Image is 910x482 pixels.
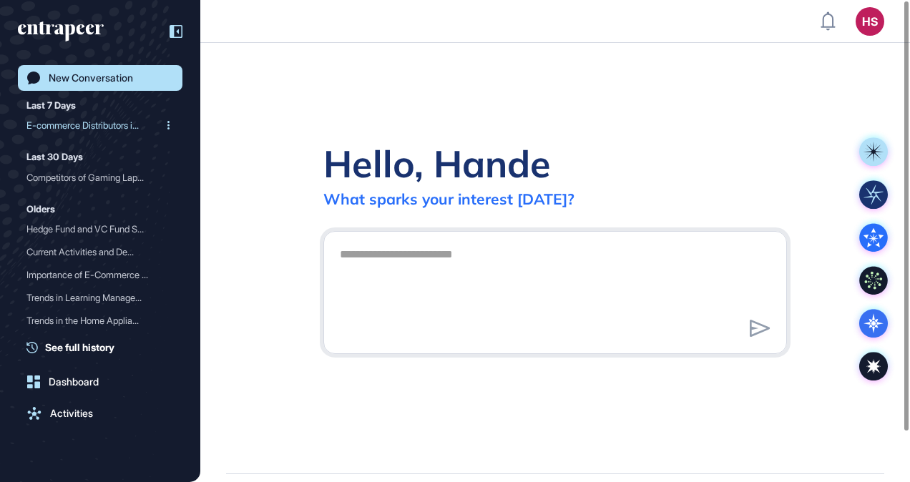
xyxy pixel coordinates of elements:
[26,217,162,240] div: Hedge Fund and VC Fund Se...
[26,340,182,355] a: See full history
[323,190,574,208] div: What sparks your interest [DATE]?
[18,400,182,426] a: Activities
[26,309,174,332] div: Trends in the Home Appliance Market in the GCC Region
[50,408,93,419] div: Activities
[26,240,174,263] div: Current Activities and Developments at Sandvik
[26,97,76,114] div: Last 7 Days
[18,369,182,395] a: Dashboard
[26,114,174,137] div: E-commerce Distributors in UAE, Saudi Arabia, Qatar, Kuwait, Oman, and Bahrain
[26,200,55,217] div: Olders
[26,217,174,240] div: Hedge Fund and VC Fund Setup: Regulatory, Licensing, and Jurisdictional Considerations for Hedef ...
[26,309,162,332] div: Trends in the Home Applia...
[49,376,99,388] div: Dashboard
[856,7,884,36] button: HS
[26,166,174,189] div: Competitors of Gaming Laptops in GCC
[26,263,162,286] div: Importance of E-Commerce ...
[26,263,174,286] div: Importance of E-Commerce in Saudi Arabia
[26,286,162,309] div: Trends in Learning Manage...
[26,166,162,189] div: Competitors of Gaming Lap...
[18,21,104,41] div: entrapeer-logo
[323,140,551,187] div: Hello, Hande
[45,340,114,355] span: See full history
[49,72,133,84] div: New Conversation
[26,148,83,165] div: Last 30 Days
[26,114,162,137] div: E-commerce Distributors i...
[26,286,174,309] div: Trends in Learning Management Platforms in the GCC Market
[18,65,182,91] a: New Conversation
[26,240,162,263] div: Current Activities and De...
